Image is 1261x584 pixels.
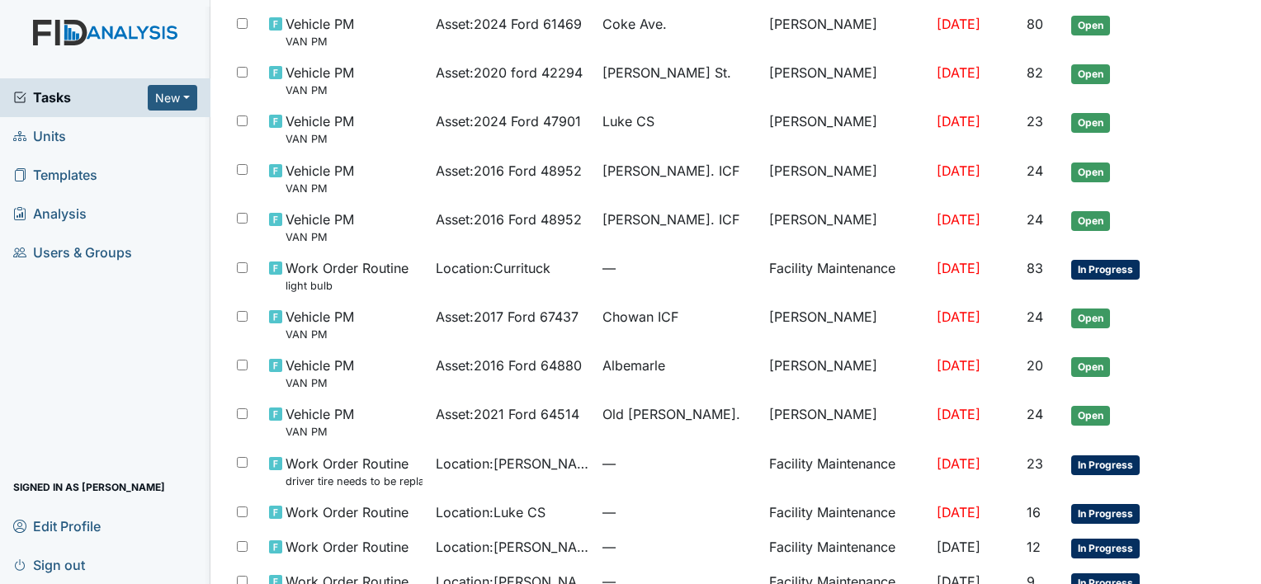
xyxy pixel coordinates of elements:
span: Vehicle PM VAN PM [286,161,354,196]
span: — [602,537,756,557]
span: 82 [1027,64,1043,81]
span: [DATE] [937,64,980,81]
span: Vehicle PM VAN PM [286,404,354,440]
button: New [148,85,197,111]
small: VAN PM [286,229,354,245]
span: Vehicle PM VAN PM [286,63,354,98]
small: driver tire needs to be replaced [286,473,423,489]
span: Asset : 2024 Ford 47901 [436,111,581,131]
span: [DATE] [937,406,980,422]
span: Analysis [13,201,87,227]
span: [PERSON_NAME]. ICF [602,161,739,181]
span: In Progress [1071,539,1140,558]
span: Vehicle PM VAN PM [286,210,354,245]
td: [PERSON_NAME] [763,7,929,56]
span: — [602,454,756,473]
small: VAN PM [286,424,354,440]
small: VAN PM [286,131,354,147]
span: 20 [1027,357,1043,374]
span: Edit Profile [13,513,101,539]
span: [DATE] [937,113,980,130]
span: Location : Luke CS [436,502,545,522]
small: VAN PM [286,34,354,49]
span: Work Order Routine [286,537,409,557]
span: Location : [PERSON_NAME]. [GEOGRAPHIC_DATA] [436,454,589,473]
span: Open [1071,113,1110,133]
span: Albemarle [602,356,665,375]
span: Vehicle PM VAN PM [286,14,354,49]
span: Templates [13,162,97,188]
span: 24 [1027,162,1043,179]
span: Units [13,124,66,149]
span: Open [1071,162,1110,182]
span: — [602,502,756,522]
td: [PERSON_NAME] [763,300,929,349]
span: In Progress [1071,455,1140,475]
small: VAN PM [286,82,354,98]
span: Location : Currituck [436,258,550,278]
span: Asset : 2024 Ford 61469 [436,14,582,34]
span: Work Order Routine light bulb [286,258,409,294]
span: Asset : 2016 Ford 64880 [436,356,582,375]
td: Facility Maintenance [763,252,929,300]
span: Open [1071,16,1110,35]
span: Asset : 2016 Ford 48952 [436,210,582,229]
span: 23 [1027,113,1043,130]
span: 12 [1027,539,1041,555]
span: 83 [1027,260,1043,276]
a: Tasks [13,87,148,107]
span: [DATE] [937,260,980,276]
small: VAN PM [286,327,354,342]
span: Open [1071,211,1110,231]
td: Facility Maintenance [763,496,929,530]
td: [PERSON_NAME] [763,105,929,153]
span: [PERSON_NAME] St. [602,63,731,82]
span: Asset : 2021 Ford 64514 [436,404,579,424]
span: Chowan ICF [602,307,678,327]
span: Coke Ave. [602,14,667,34]
span: Work Order Routine driver tire needs to be replaced [286,454,423,489]
small: light bulb [286,278,409,294]
span: Users & Groups [13,240,132,266]
span: [DATE] [937,308,980,325]
td: [PERSON_NAME] [763,203,929,252]
span: 24 [1027,406,1043,422]
span: 24 [1027,211,1043,228]
td: [PERSON_NAME] [763,56,929,105]
span: Open [1071,357,1110,377]
td: Facility Maintenance [763,447,929,496]
td: [PERSON_NAME] [763,154,929,203]
span: Location : [PERSON_NAME] House [436,537,589,557]
span: Open [1071,308,1110,328]
span: Old [PERSON_NAME]. [602,404,740,424]
span: 16 [1027,504,1041,520]
span: 23 [1027,455,1043,472]
span: Vehicle PM VAN PM [286,307,354,342]
span: Asset : 2017 Ford 67437 [436,307,579,327]
span: Open [1071,406,1110,426]
span: Sign out [13,552,85,577]
span: [DATE] [937,539,980,555]
span: [DATE] [937,504,980,520]
span: In Progress [1071,504,1140,524]
span: Open [1071,64,1110,84]
span: Work Order Routine [286,502,409,522]
span: [DATE] [937,357,980,374]
span: Signed in as [PERSON_NAME] [13,474,165,500]
span: — [602,258,756,278]
span: [PERSON_NAME]. ICF [602,210,739,229]
span: In Progress [1071,260,1140,280]
span: [DATE] [937,16,980,32]
span: [DATE] [937,211,980,228]
span: 24 [1027,308,1043,325]
span: Asset : 2016 Ford 48952 [436,161,582,181]
span: Vehicle PM VAN PM [286,356,354,391]
span: 80 [1027,16,1043,32]
span: [DATE] [937,455,980,472]
span: Luke CS [602,111,654,131]
td: Facility Maintenance [763,530,929,565]
small: VAN PM [286,375,354,391]
span: Asset : 2020 ford 42294 [436,63,583,82]
td: [PERSON_NAME] [763,398,929,446]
